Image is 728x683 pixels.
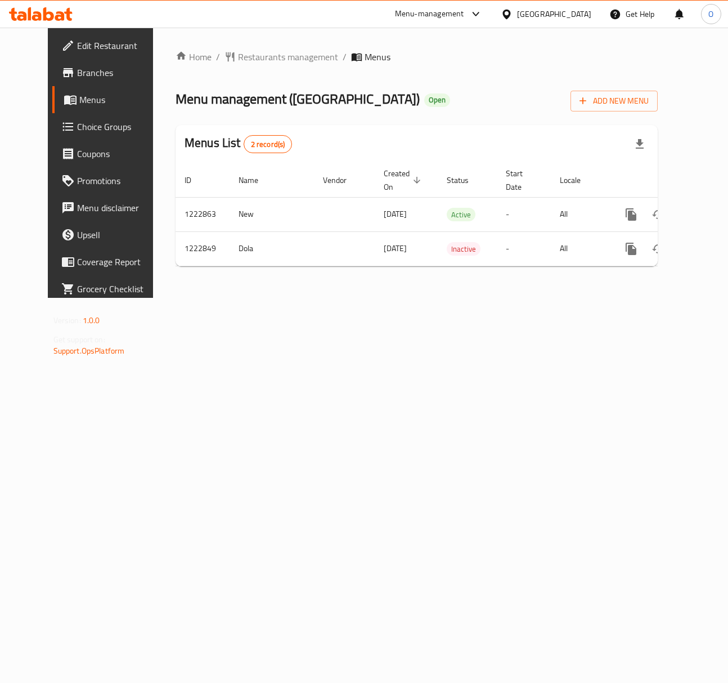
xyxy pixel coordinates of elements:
span: Inactive [447,243,480,256]
span: Menu disclaimer [77,201,160,215]
button: Change Status [645,201,672,228]
span: Upsell [77,228,160,242]
span: Created On [384,167,424,194]
span: Add New Menu [579,94,649,108]
div: [GEOGRAPHIC_DATA] [517,8,591,20]
span: Get support on: [53,332,105,347]
td: - [497,231,551,266]
li: / [216,50,220,64]
a: Upsell [52,221,169,248]
a: Edit Restaurant [52,32,169,59]
h2: Menus List [185,135,292,153]
div: Open [424,93,450,107]
a: Restaurants management [224,50,338,64]
a: Menu disclaimer [52,194,169,221]
span: Open [424,95,450,105]
td: Dola [230,231,314,266]
a: Choice Groups [52,113,169,140]
a: Coverage Report [52,248,169,275]
a: Menus [52,86,169,113]
td: - [497,197,551,231]
button: Change Status [645,235,672,262]
button: more [618,201,645,228]
td: All [551,197,609,231]
span: Restaurants management [238,50,338,64]
div: Inactive [447,242,480,256]
a: Home [176,50,212,64]
a: Promotions [52,167,169,194]
span: Coupons [77,147,160,160]
span: Status [447,173,483,187]
div: Export file [626,131,653,158]
span: Menus [79,93,160,106]
span: Choice Groups [77,120,160,133]
span: 2 record(s) [244,139,292,150]
span: Menus [365,50,390,64]
span: Branches [77,66,160,79]
span: Menu management ( [GEOGRAPHIC_DATA] ) [176,86,420,111]
span: [DATE] [384,241,407,256]
a: Grocery Checklist [52,275,169,302]
a: Support.OpsPlatform [53,343,125,358]
span: Grocery Checklist [77,282,160,296]
span: Promotions [77,174,160,188]
td: New [230,197,314,231]
div: Total records count [244,135,293,153]
span: [DATE] [384,207,407,221]
span: O [708,8,713,20]
span: Version: [53,313,81,328]
span: Edit Restaurant [77,39,160,52]
td: 1222849 [176,231,230,266]
span: Vendor [323,173,361,187]
a: Coupons [52,140,169,167]
td: 1222863 [176,197,230,231]
button: Add New Menu [570,91,658,111]
span: ID [185,173,206,187]
li: / [343,50,347,64]
span: Name [239,173,273,187]
td: All [551,231,609,266]
span: Active [447,208,475,221]
span: 1.0.0 [83,313,100,328]
a: Branches [52,59,169,86]
button: more [618,235,645,262]
nav: breadcrumb [176,50,658,64]
span: Coverage Report [77,255,160,269]
span: Locale [560,173,595,187]
span: Start Date [506,167,537,194]
div: Menu-management [395,7,464,21]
